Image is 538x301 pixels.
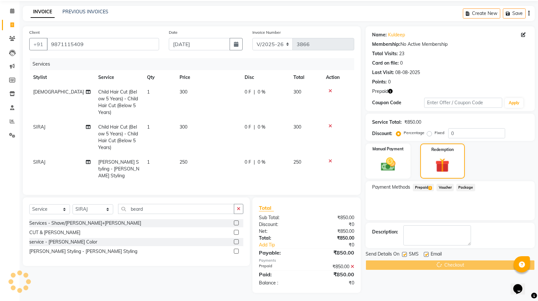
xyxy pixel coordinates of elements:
[62,9,108,15] a: PREVIOUS INVOICES
[29,38,47,50] button: +91
[424,98,502,108] input: Enter Offer / Coupon Code
[241,70,289,85] th: Disc
[409,251,419,259] span: SMS
[143,70,176,85] th: Qty
[289,70,322,85] th: Total
[372,146,404,152] label: Manual Payment
[118,204,234,214] input: Search or Scan
[307,270,359,278] div: ₹850.00
[259,205,274,211] span: Total
[435,130,444,136] label: Fixed
[372,119,402,126] div: Service Total:
[176,70,241,85] th: Price
[33,159,46,165] span: SIRAJ
[29,220,141,227] div: Services - Shave/[PERSON_NAME]+[PERSON_NAME]
[395,69,420,76] div: 08-08-2025
[254,124,255,131] span: |
[29,248,137,255] div: [PERSON_NAME] Styling - [PERSON_NAME] Styling
[258,159,265,166] span: 0 %
[254,228,307,235] div: Net:
[307,235,359,242] div: ₹850.00
[388,79,391,85] div: 0
[503,8,526,19] button: Save
[29,239,97,245] div: service - [PERSON_NAME] Color
[29,70,94,85] th: Stylist
[254,235,307,242] div: Total:
[30,58,359,70] div: Services
[254,270,307,278] div: Paid:
[307,221,359,228] div: ₹0
[307,214,359,221] div: ₹850.00
[511,275,531,295] iframe: chat widget
[98,124,138,150] span: Child Hair Cut (Below 5 Years) - Child Hair Cut (Below 5 Years)
[413,184,434,191] span: Prepaid
[33,89,84,95] span: [DEMOGRAPHIC_DATA]
[254,263,307,270] div: Prepaid
[399,50,404,57] div: 23
[372,69,394,76] div: Last Visit:
[258,124,265,131] span: 0 %
[180,89,187,95] span: 300
[428,186,432,190] span: 1
[254,89,255,95] span: |
[307,228,359,235] div: ₹850.00
[293,89,301,95] span: 300
[431,251,442,259] span: Email
[180,124,187,130] span: 300
[372,79,387,85] div: Points:
[47,38,159,50] input: Search by Name/Mobile/Email/Code
[254,242,316,248] a: Add Tip
[505,98,523,108] button: Apply
[372,41,528,48] div: No Active Membership
[245,89,251,95] span: 0 F
[404,130,424,136] label: Percentage
[400,60,403,67] div: 0
[252,30,281,35] label: Invoice Number
[245,159,251,166] span: 0 F
[169,30,178,35] label: Date
[33,124,46,130] span: SIRAJ
[254,214,307,221] div: Sub Total:
[98,159,139,179] span: [PERSON_NAME] Styling - [PERSON_NAME] Styling
[147,89,150,95] span: 1
[322,70,354,85] th: Action
[94,70,143,85] th: Service
[245,124,251,131] span: 0 F
[307,249,359,257] div: ₹850.00
[372,130,392,137] div: Discount:
[29,30,40,35] label: Client
[404,119,421,126] div: ₹850.00
[180,159,187,165] span: 250
[98,89,138,115] span: Child Hair Cut (Below 5 Years) - Child Hair Cut (Below 5 Years)
[372,88,388,95] span: Prepaid
[31,6,55,18] a: INVOICE
[437,184,454,191] span: Voucher
[259,258,354,263] div: Payments
[372,41,400,48] div: Membership:
[307,280,359,286] div: ₹0
[388,31,405,38] a: Kuldeep
[293,159,301,165] span: 250
[254,221,307,228] div: Discount:
[376,156,400,173] img: _cash.svg
[258,89,265,95] span: 0 %
[372,50,398,57] div: Total Visits:
[366,251,399,259] span: Send Details On
[372,229,398,235] div: Description:
[372,31,387,38] div: Name:
[254,159,255,166] span: |
[431,147,454,153] label: Redemption
[147,159,150,165] span: 1
[254,249,307,257] div: Payable:
[147,124,150,130] span: 1
[463,8,500,19] button: Create New
[372,60,399,67] div: Card on file:
[293,124,301,130] span: 300
[431,157,454,174] img: _gift.svg
[254,280,307,286] div: Balance :
[29,229,80,236] div: CUT & [PERSON_NAME]
[372,99,424,106] div: Coupon Code
[316,242,359,248] div: ₹0
[372,184,410,191] span: Payment Methods
[456,184,475,191] span: Package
